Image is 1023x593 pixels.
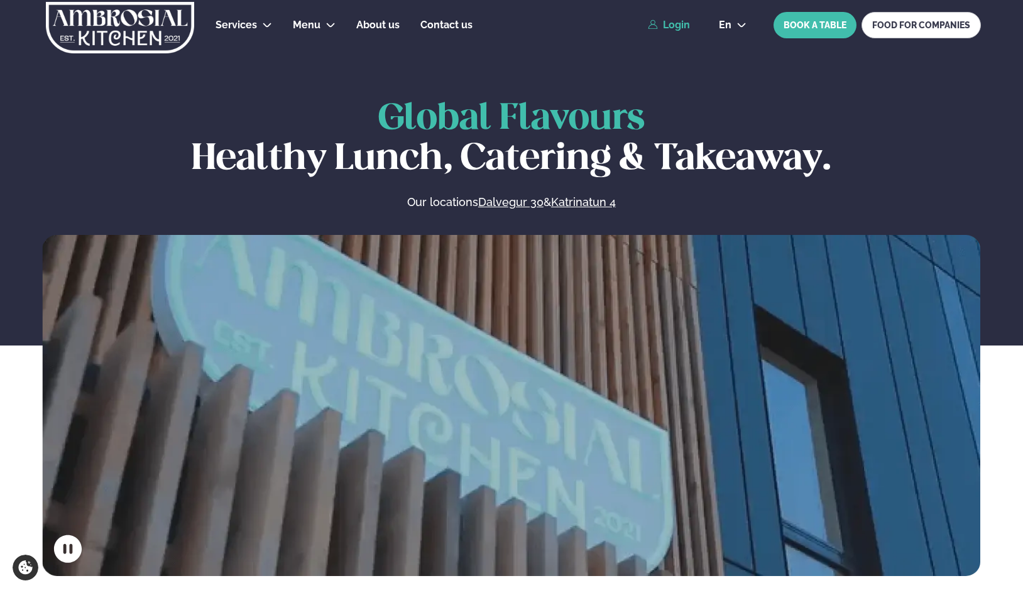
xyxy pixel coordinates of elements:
p: Our locations & [274,195,749,210]
img: logo [45,2,195,53]
button: BOOK A TABLE [774,12,856,38]
a: Login [648,19,690,31]
button: en [709,20,757,30]
span: About us [356,19,400,31]
span: en [719,20,731,30]
a: Dalvegur 30 [478,195,544,210]
span: Contact us [420,19,473,31]
span: Menu [293,19,320,31]
a: About us [356,18,400,33]
a: Cookie settings [13,555,38,580]
a: Menu [293,18,320,33]
a: Contact us [420,18,473,33]
a: Services [216,18,257,33]
a: Katrinatun 4 [551,195,616,210]
h1: Healthy Lunch, Catering & Takeaway. [42,99,980,180]
span: Global Flavours [378,102,645,136]
a: FOOD FOR COMPANIES [862,12,981,38]
span: Services [216,19,257,31]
